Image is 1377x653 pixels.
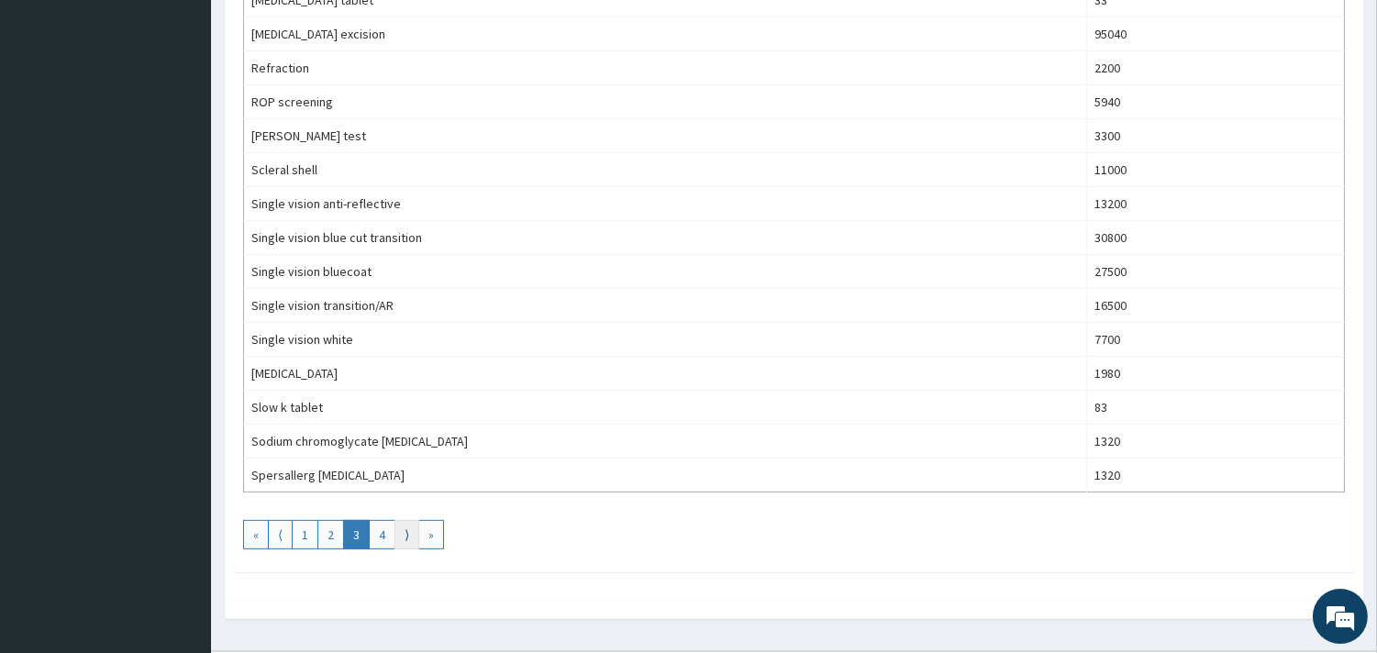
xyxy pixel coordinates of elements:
[1087,323,1345,357] td: 7700
[268,520,293,549] a: Go to previous page
[1087,357,1345,391] td: 1980
[106,205,253,390] span: We're online!
[1087,187,1345,221] td: 13200
[1087,459,1345,493] td: 1320
[244,51,1087,85] td: Refraction
[1087,85,1345,119] td: 5940
[244,357,1087,391] td: [MEDICAL_DATA]
[369,520,395,549] a: Go to page number 4
[244,459,1087,493] td: Spersallerg [MEDICAL_DATA]
[244,323,1087,357] td: Single vision white
[244,17,1087,51] td: [MEDICAL_DATA] excision
[244,255,1087,289] td: Single vision bluecoat
[1087,153,1345,187] td: 11000
[1087,255,1345,289] td: 27500
[1087,17,1345,51] td: 95040
[244,221,1087,255] td: Single vision blue cut transition
[1087,221,1345,255] td: 30800
[244,425,1087,459] td: Sodium chromoglycate [MEDICAL_DATA]
[394,520,419,549] a: Go to next page
[244,289,1087,323] td: Single vision transition/AR
[244,85,1087,119] td: ROP screening
[1087,425,1345,459] td: 1320
[34,92,74,138] img: d_794563401_company_1708531726252_794563401
[243,520,269,549] a: Go to first page
[9,448,350,512] textarea: Type your message and hit 'Enter'
[418,520,444,549] a: Go to last page
[1087,391,1345,425] td: 83
[292,520,318,549] a: Go to page number 1
[244,119,1087,153] td: [PERSON_NAME] test
[1087,119,1345,153] td: 3300
[244,153,1087,187] td: Scleral shell
[244,187,1087,221] td: Single vision anti-reflective
[244,391,1087,425] td: Slow k tablet
[1087,289,1345,323] td: 16500
[1087,51,1345,85] td: 2200
[95,103,308,127] div: Chat with us now
[343,520,370,549] a: Go to page number 3
[301,9,345,53] div: Minimize live chat window
[317,520,344,549] a: Go to page number 2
